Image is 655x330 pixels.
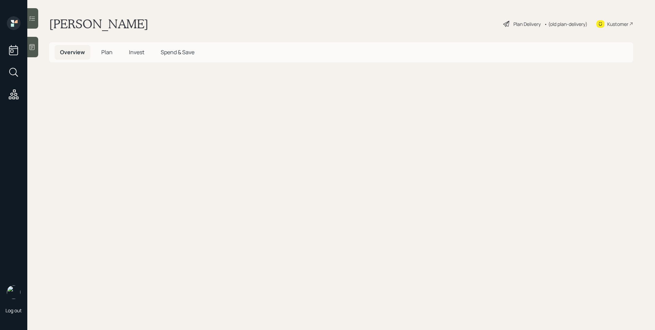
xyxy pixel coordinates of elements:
h1: [PERSON_NAME] [49,16,148,31]
div: Plan Delivery [513,20,541,28]
span: Overview [60,48,85,56]
span: Plan [101,48,113,56]
div: Kustomer [607,20,628,28]
img: james-distasi-headshot.png [7,285,20,299]
div: • (old plan-delivery) [544,20,587,28]
span: Spend & Save [161,48,194,56]
span: Invest [129,48,144,56]
div: Log out [5,307,22,314]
